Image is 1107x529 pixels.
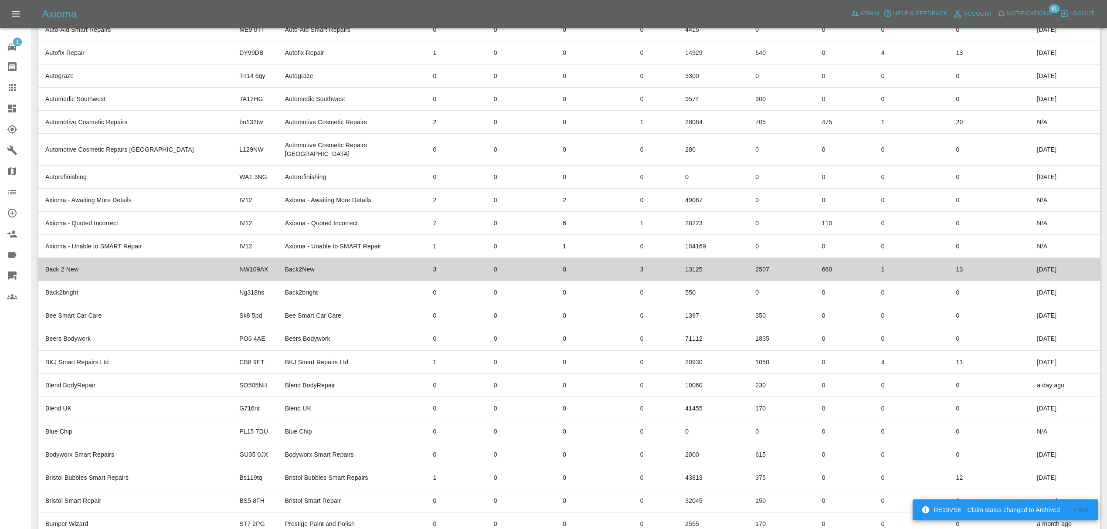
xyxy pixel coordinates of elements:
[556,443,633,466] td: 0
[815,166,874,189] td: 0
[748,466,815,489] td: 375
[949,443,1030,466] td: 0
[38,212,232,235] td: Axioma - Quoted Incorrect
[38,443,232,466] td: Bodyworx Smart Repairs
[232,111,278,134] td: bn132tw
[874,304,949,327] td: 0
[487,64,556,88] td: 0
[874,41,949,64] td: 4
[678,374,748,397] td: 10060
[426,281,486,304] td: 0
[232,258,278,281] td: NW109AX
[815,18,874,41] td: 0
[633,134,679,166] td: 0
[278,41,426,64] td: Autofix Repair
[1030,489,1100,512] td: a month ago
[556,212,633,235] td: 6
[633,489,679,512] td: 0
[278,166,426,189] td: Autorefinishing
[232,212,278,235] td: IV12
[748,212,815,235] td: 0
[232,351,278,374] td: CB8 9ET
[426,41,486,64] td: 1
[38,351,232,374] td: BKJ Smart Repairs Ltd
[815,420,874,443] td: 0
[949,281,1030,304] td: 0
[278,397,426,420] td: Blend UK
[556,189,633,212] td: 2
[278,235,426,258] td: Axioma - Unable to SMART Repair
[815,489,874,512] td: 0
[426,374,486,397] td: 0
[633,327,679,350] td: 0
[633,443,679,466] td: 0
[949,235,1030,258] td: 0
[278,489,426,512] td: Bristol Smart Repair
[633,64,679,88] td: 0
[950,7,995,21] a: Account
[426,111,486,134] td: 2
[874,111,949,134] td: 1
[38,189,232,212] td: Axioma - Awaiting More Details
[678,443,748,466] td: 2000
[949,18,1030,41] td: 0
[633,88,679,111] td: 0
[633,212,679,235] td: 1
[1030,327,1100,350] td: [DATE]
[678,281,748,304] td: 550
[748,281,815,304] td: 0
[232,327,278,350] td: PO6 4AE
[1030,18,1100,41] td: [DATE]
[874,88,949,111] td: 0
[487,466,556,489] td: 0
[556,489,633,512] td: 0
[487,374,556,397] td: 0
[874,235,949,258] td: 0
[678,18,748,41] td: 4415
[1030,64,1100,88] td: [DATE]
[556,281,633,304] td: 0
[42,7,77,21] h5: Axioma
[232,134,278,166] td: L129NW
[556,304,633,327] td: 0
[232,489,278,512] td: BS5 8FH
[556,18,633,41] td: 0
[38,327,232,350] td: Beers Bodywork
[678,189,748,212] td: 49067
[278,212,426,235] td: Axioma - Quoted Incorrect
[633,281,679,304] td: 0
[874,351,949,374] td: 4
[1067,503,1095,517] button: View
[633,420,679,443] td: 0
[426,64,486,88] td: 0
[815,134,874,166] td: 0
[232,443,278,466] td: GU35 0JX
[678,327,748,350] td: 71112
[815,466,874,489] td: 0
[38,41,232,64] td: Autofix Repair
[949,111,1030,134] td: 20
[874,397,949,420] td: 0
[748,374,815,397] td: 230
[487,489,556,512] td: 0
[278,189,426,212] td: Axioma - Awaiting More Details
[815,41,874,64] td: 0
[815,235,874,258] td: 0
[949,420,1030,443] td: 0
[815,443,874,466] td: 0
[38,397,232,420] td: Blend UK
[1030,351,1100,374] td: [DATE]
[874,374,949,397] td: 0
[278,466,426,489] td: Bristol Bubbles Smart Repairs
[633,351,679,374] td: 0
[748,18,815,41] td: 0
[1030,304,1100,327] td: [DATE]
[426,88,486,111] td: 0
[874,64,949,88] td: 0
[38,134,232,166] td: Automotive Cosmetic Repairs [GEOGRAPHIC_DATA]
[232,420,278,443] td: PL15 7DU
[678,64,748,88] td: 3300
[426,443,486,466] td: 0
[1030,166,1100,189] td: [DATE]
[815,351,874,374] td: 0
